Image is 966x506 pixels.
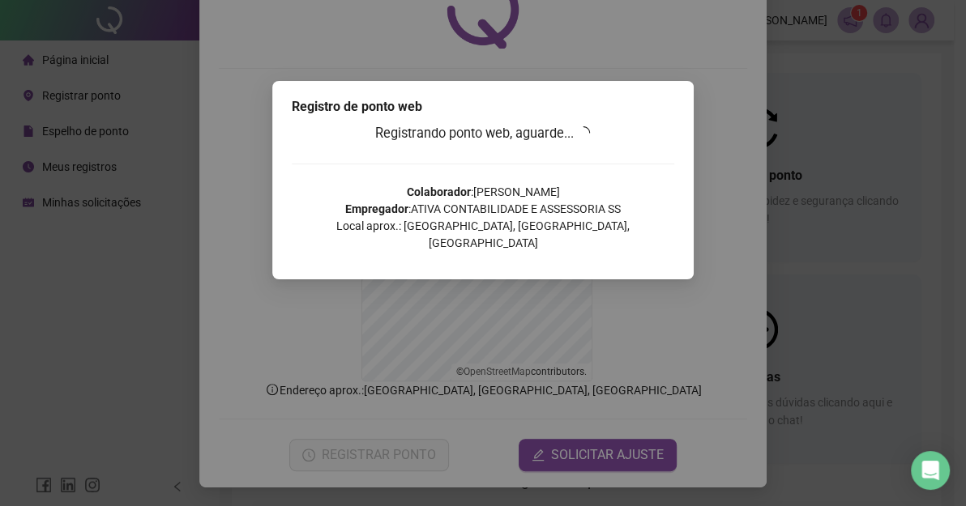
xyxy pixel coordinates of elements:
[575,123,593,142] span: loading
[292,123,674,144] h3: Registrando ponto web, aguarde...
[292,97,674,117] div: Registro de ponto web
[407,185,471,198] strong: Colaborador
[292,184,674,252] p: : [PERSON_NAME] : ATIVA CONTABILIDADE E ASSESSORIA SS Local aprox.: [GEOGRAPHIC_DATA], [GEOGRAPHI...
[345,202,408,215] strong: Empregador
[911,451,950,490] div: Open Intercom Messenger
